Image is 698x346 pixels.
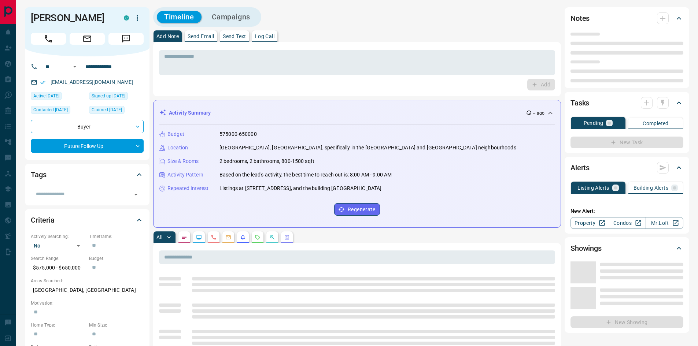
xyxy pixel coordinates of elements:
p: Budget: [89,255,144,262]
span: Email [70,33,105,45]
svg: Requests [255,234,261,240]
p: Areas Searched: [31,278,144,284]
div: No [31,240,85,252]
div: Tue Jul 01 2025 [31,92,85,102]
p: Location [167,144,188,152]
p: Activity Pattern [167,171,203,179]
span: Active [DATE] [33,92,59,100]
p: -- ago [533,110,544,116]
p: Home Type: [31,322,85,328]
p: Add Note [156,34,179,39]
p: [GEOGRAPHIC_DATA], [GEOGRAPHIC_DATA] [31,284,144,296]
a: Property [570,217,608,229]
svg: Listing Alerts [240,234,246,240]
p: Listing Alerts [577,185,609,190]
button: Campaigns [204,11,258,23]
p: All [156,235,162,240]
button: Open [70,62,79,71]
div: Notes [570,10,683,27]
p: Actively Searching: [31,233,85,240]
span: Claimed [DATE] [92,106,122,114]
span: Call [31,33,66,45]
p: 2 bedrooms, 2 bathrooms, 800-1500 sqft [219,157,314,165]
h2: Notes [570,12,590,24]
h2: Showings [570,242,602,254]
a: [EMAIL_ADDRESS][DOMAIN_NAME] [51,79,133,85]
div: Tasks [570,94,683,112]
p: Listings at [STREET_ADDRESS], and the building [GEOGRAPHIC_DATA] [219,185,381,192]
svg: Agent Actions [284,234,290,240]
p: Activity Summary [169,109,211,117]
p: Budget [167,130,184,138]
div: Alerts [570,159,683,176]
p: Based on the lead's activity, the best time to reach out is: 8:00 AM - 9:00 AM [219,171,392,179]
a: Mr.Loft [646,217,683,229]
p: New Alert: [570,207,683,215]
div: Thu May 22 2025 [89,106,144,116]
div: Wed Jun 11 2025 [31,106,85,116]
svg: Lead Browsing Activity [196,234,202,240]
svg: Notes [181,234,187,240]
button: Regenerate [334,203,380,216]
h2: Alerts [570,162,590,174]
p: Min Size: [89,322,144,328]
svg: Emails [225,234,231,240]
button: Open [131,189,141,200]
span: Signed up [DATE] [92,92,125,100]
h2: Tasks [570,97,589,109]
svg: Calls [211,234,217,240]
p: Send Text [223,34,246,39]
p: [GEOGRAPHIC_DATA], [GEOGRAPHIC_DATA], specifically in the [GEOGRAPHIC_DATA] and [GEOGRAPHIC_DATA]... [219,144,516,152]
p: Building Alerts [634,185,668,190]
a: Condos [608,217,646,229]
p: Repeated Interest [167,185,208,192]
p: Completed [643,121,669,126]
span: Contacted [DATE] [33,106,68,114]
p: 575000-650000 [219,130,257,138]
button: Timeline [157,11,202,23]
div: Activity Summary-- ago [159,106,555,120]
div: Future Follow Up [31,139,144,153]
h1: [PERSON_NAME] [31,12,113,24]
p: Search Range: [31,255,85,262]
div: Thu May 22 2025 [89,92,144,102]
p: $575,000 - $650,000 [31,262,85,274]
svg: Opportunities [269,234,275,240]
svg: Email Verified [40,80,45,85]
div: Criteria [31,211,144,229]
div: Buyer [31,120,144,133]
p: Size & Rooms [167,157,199,165]
h2: Tags [31,169,46,181]
p: Motivation: [31,300,144,306]
div: condos.ca [124,15,129,21]
div: Showings [570,239,683,257]
p: Timeframe: [89,233,144,240]
h2: Criteria [31,214,55,226]
span: Message [108,33,144,45]
div: Tags [31,166,144,183]
p: Send Email [188,34,214,39]
p: Log Call [255,34,274,39]
p: Pending [584,120,603,126]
